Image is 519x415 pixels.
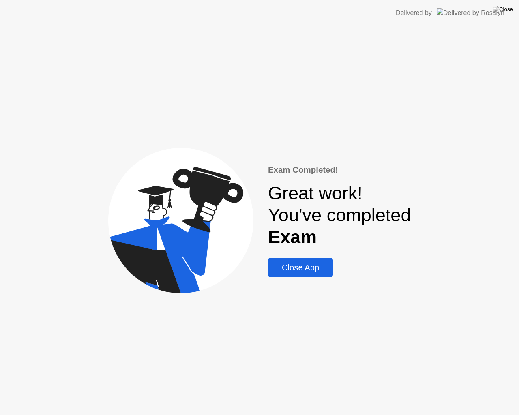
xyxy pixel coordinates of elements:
div: Great work! You've completed [268,182,411,248]
button: Close App [268,258,333,277]
img: Close [493,6,513,13]
img: Delivered by Rosalyn [437,8,504,17]
div: Exam Completed! [268,164,411,176]
div: Delivered by [396,8,432,18]
b: Exam [268,227,317,247]
div: Close App [270,263,330,272]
